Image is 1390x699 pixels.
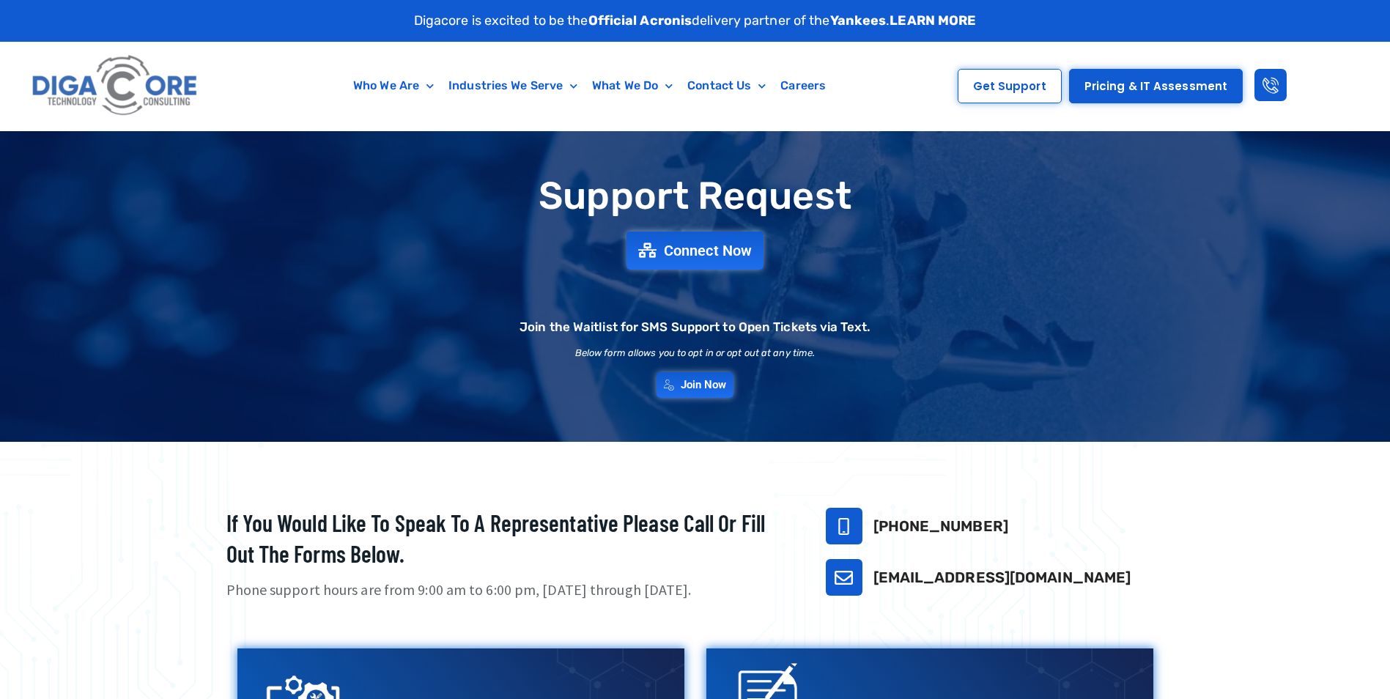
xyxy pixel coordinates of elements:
h2: Below form allows you to opt in or opt out at any time. [575,348,816,358]
a: support@digacore.com [826,559,862,596]
a: [EMAIL_ADDRESS][DOMAIN_NAME] [873,569,1131,586]
h2: If you would like to speak to a representative please call or fill out the forms below. [226,508,789,569]
h2: Join the Waitlist for SMS Support to Open Tickets via Text. [520,321,870,333]
a: Get Support [958,69,1062,103]
span: Join Now [681,380,727,391]
span: Pricing & IT Assessment [1084,81,1227,92]
a: [PHONE_NUMBER] [873,517,1008,535]
span: Get Support [973,81,1046,92]
a: Careers [773,69,833,103]
a: What We Do [585,69,680,103]
a: Join Now [657,372,734,398]
span: Connect Now [664,243,752,258]
a: Who We Are [346,69,441,103]
a: Pricing & IT Assessment [1069,69,1243,103]
a: Connect Now [626,232,764,270]
h1: Support Request [190,175,1201,217]
p: Phone support hours are from 9:00 am to 6:00 pm, [DATE] through [DATE]. [226,580,789,601]
p: Digacore is excited to be the delivery partner of the . [414,11,977,31]
nav: Menu [273,69,906,103]
strong: Official Acronis [588,12,692,29]
strong: Yankees [830,12,887,29]
a: 732-646-5725 [826,508,862,544]
img: Digacore logo 1 [28,49,203,123]
a: Contact Us [680,69,773,103]
a: LEARN MORE [890,12,976,29]
a: Industries We Serve [441,69,585,103]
